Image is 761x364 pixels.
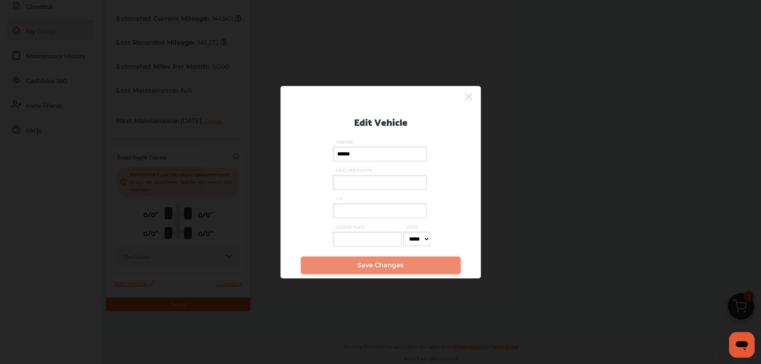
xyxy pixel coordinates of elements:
span: STATE [403,224,432,230]
input: LICENSE PLATE [333,232,401,247]
span: MILEAGE [333,139,429,145]
a: Save Changes [301,257,461,274]
iframe: Button to launch messaging window [729,332,755,358]
span: MILES PER MONTH [333,167,429,173]
span: VIN [333,196,429,201]
select: STATE [403,232,430,246]
input: VIN [333,203,427,218]
span: LICENSE PLATE [333,224,403,230]
span: Save Changes [358,261,403,269]
input: MILEAGE [333,147,427,161]
input: MILES PER MONTH [333,175,427,190]
p: Edit Vehicle [354,113,407,129]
